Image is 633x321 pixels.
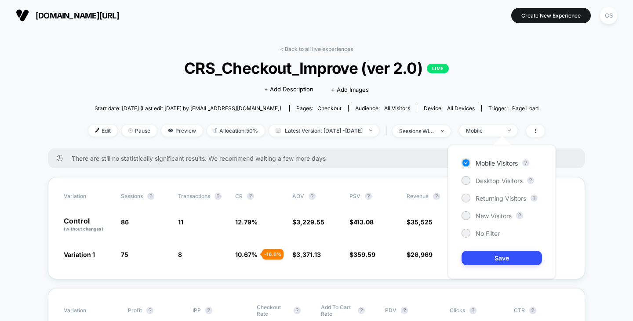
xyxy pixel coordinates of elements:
[466,127,501,134] div: Mobile
[264,85,313,94] span: + Add Description
[16,9,29,22] img: Visually logo
[417,105,481,112] span: Device:
[128,128,133,133] img: end
[407,193,429,199] span: Revenue
[512,105,538,112] span: Page Load
[476,177,523,184] span: Desktop Visitors
[365,193,372,200] button: ?
[317,105,342,112] span: checkout
[441,130,444,132] img: end
[407,218,433,226] span: $
[95,105,281,112] span: Start date: [DATE] (Last edit [DATE] by [EMAIL_ADDRESS][DOMAIN_NAME])
[128,307,142,314] span: Profit
[193,307,201,314] span: IPP
[597,7,620,25] button: CS
[358,307,365,314] button: ?
[349,218,374,226] span: $
[355,105,410,112] div: Audience:
[121,193,143,199] span: Sessions
[262,249,284,260] div: - 16.6 %
[399,128,434,134] div: sessions with impression
[88,125,117,137] span: Edit
[349,193,360,199] span: PSV
[257,304,289,317] span: Checkout Rate
[178,193,210,199] span: Transactions
[207,125,265,137] span: Allocation: 50%
[516,212,523,219] button: ?
[353,251,375,258] span: 359.59
[121,251,128,258] span: 75
[511,8,591,23] button: Create New Experience
[433,193,440,200] button: ?
[476,212,512,220] span: New Visitors
[527,177,534,184] button: ?
[476,195,526,202] span: Returning Visitors
[447,105,475,112] span: all devices
[292,193,304,199] span: AOV
[215,193,222,200] button: ?
[280,46,353,52] a: < Back to all live experiences
[64,304,112,317] span: Variation
[349,251,375,258] span: $
[407,251,433,258] span: $
[331,86,369,93] span: + Add Images
[214,128,217,133] img: rebalance
[235,193,243,199] span: CR
[64,226,103,231] span: (without changes)
[178,251,182,258] span: 8
[292,251,321,258] span: $
[161,125,203,137] span: Preview
[514,307,525,314] span: CTR
[294,307,301,314] button: ?
[369,130,372,131] img: end
[411,218,433,226] span: 35,525
[64,217,112,232] p: Control
[476,159,518,167] span: Mobile Visitors
[205,307,212,314] button: ?
[469,307,477,314] button: ?
[95,128,99,133] img: edit
[296,218,324,226] span: 3,229.55
[13,8,122,22] button: [DOMAIN_NAME][URL]
[488,105,538,112] div: Trigger:
[64,251,95,258] span: Variation 1
[309,193,316,200] button: ?
[146,307,153,314] button: ?
[122,125,157,137] span: Pause
[36,11,119,20] span: [DOMAIN_NAME][URL]
[292,218,324,226] span: $
[529,307,536,314] button: ?
[64,193,112,200] span: Variation
[600,7,617,24] div: CS
[411,251,433,258] span: 26,969
[72,155,568,162] span: There are still no statistically significant results. We recommend waiting a few more days
[522,159,529,166] button: ?
[450,307,465,314] span: Clicks
[276,128,280,133] img: calendar
[401,307,408,314] button: ?
[462,251,542,265] button: Save
[383,125,393,137] span: |
[427,64,449,73] p: LIVE
[247,193,254,200] button: ?
[296,105,342,112] div: Pages:
[476,230,500,237] span: No Filter
[384,105,410,112] span: All Visitors
[269,125,379,137] span: Latest Version: [DATE] - [DATE]
[508,130,511,131] img: end
[296,251,321,258] span: 3,371.13
[235,251,258,258] span: 10.67 %
[235,218,258,226] span: 12.79 %
[111,59,522,77] span: CRS_Checkout_Improve (ver 2.0)
[121,218,129,226] span: 86
[353,218,374,226] span: 413.08
[321,304,353,317] span: Add To Cart Rate
[178,218,183,226] span: 11
[147,193,154,200] button: ?
[531,195,538,202] button: ?
[385,307,397,314] span: PDV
